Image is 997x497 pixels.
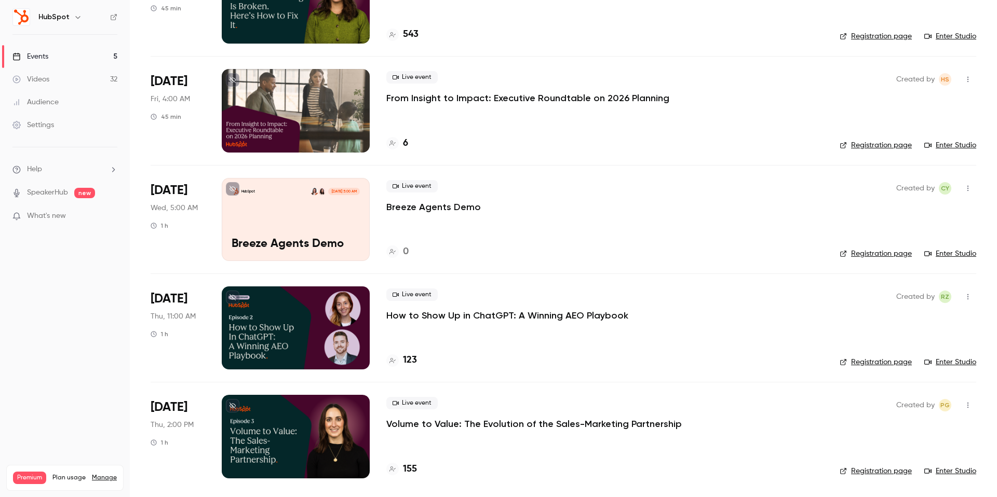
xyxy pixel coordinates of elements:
[151,182,187,199] span: [DATE]
[896,73,935,86] span: Created by
[12,74,49,85] div: Videos
[151,178,205,261] div: Nov 18 Tue, 1:00 PM (America/New York)
[924,31,976,42] a: Enter Studio
[896,291,935,303] span: Created by
[151,203,198,213] span: Wed, 5:00 AM
[386,92,669,104] a: From Insight to Impact: Executive Roundtable on 2026 Planning
[386,136,408,150] a: 6
[403,353,417,367] h4: 123
[939,73,951,86] span: Heather Smyth
[924,466,976,476] a: Enter Studio
[38,12,70,22] h6: HubSpot
[840,466,912,476] a: Registration page
[328,188,359,195] span: [DATE] 5:00 AM
[386,288,438,301] span: Live event
[386,245,409,259] a: 0
[151,73,187,90] span: [DATE]
[12,120,54,130] div: Settings
[151,4,181,12] div: 45 min
[939,399,951,411] span: Phyllicia Gan
[12,51,48,62] div: Events
[386,309,628,322] a: How to Show Up in ChatGPT: A Winning AEO Playbook
[403,136,408,150] h4: 6
[386,201,481,213] a: Breeze Agents Demo
[151,94,190,104] span: Fri, 4:00 AM
[222,178,370,261] a: Breeze Agents DemoHubSpotMaranda ThompsonElisa Brown[DATE] 5:00 AMBreeze Agents Demo
[386,27,419,42] a: 543
[386,353,417,367] a: 123
[151,69,205,152] div: Nov 6 Thu, 10:00 AM (America/Denver)
[74,188,95,198] span: new
[939,291,951,303] span: Rimsha Zahid
[311,188,318,195] img: Elisa Brown
[52,474,86,482] span: Plan usage
[924,140,976,150] a: Enter Studio
[151,330,168,338] div: 1 h
[386,397,438,409] span: Live event
[386,462,417,476] a: 155
[151,113,181,121] div: 45 min
[386,71,438,84] span: Live event
[12,97,59,107] div: Audience
[840,140,912,150] a: Registration page
[896,399,935,411] span: Created by
[151,395,205,478] div: Dec 4 Thu, 11:00 AM (Asia/Singapore)
[940,399,950,411] span: PG
[151,286,205,369] div: Nov 20 Thu, 11:00 AM (Australia/Sydney)
[92,474,117,482] a: Manage
[27,187,68,198] a: SpeakerHub
[241,189,255,194] p: HubSpot
[386,418,682,430] a: Volume to Value: The Evolution of the Sales-Marketing Partnership
[151,311,196,322] span: Thu, 11:00 AM
[840,248,912,259] a: Registration page
[151,222,168,230] div: 1 h
[151,291,187,307] span: [DATE]
[13,9,30,25] img: HubSpot
[27,211,66,222] span: What's new
[318,188,326,195] img: Maranda Thompson
[941,291,949,303] span: RZ
[151,438,168,447] div: 1 h
[151,399,187,416] span: [DATE]
[840,357,912,367] a: Registration page
[941,182,949,195] span: CY
[939,182,951,195] span: Celine Yung
[403,245,409,259] h4: 0
[27,164,42,175] span: Help
[12,164,117,175] li: help-dropdown-opener
[232,238,360,251] p: Breeze Agents Demo
[840,31,912,42] a: Registration page
[941,73,949,86] span: HS
[105,212,117,221] iframe: Noticeable Trigger
[896,182,935,195] span: Created by
[151,420,194,430] span: Thu, 2:00 PM
[924,248,976,259] a: Enter Studio
[403,462,417,476] h4: 155
[386,180,438,192] span: Live event
[403,27,419,42] h4: 543
[13,472,46,484] span: Premium
[924,357,976,367] a: Enter Studio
